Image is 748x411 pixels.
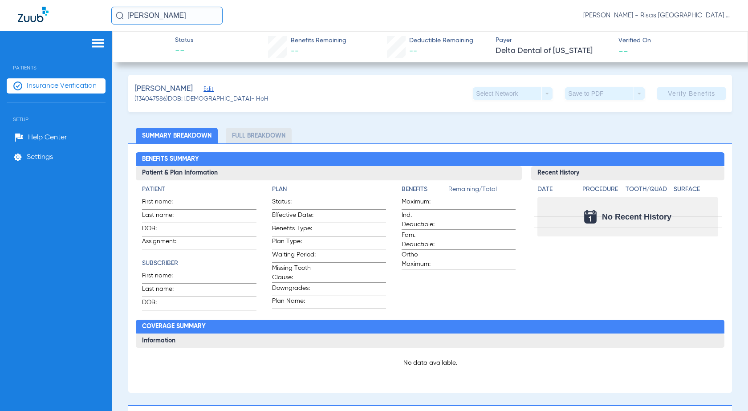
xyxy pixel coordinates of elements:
span: -- [409,47,417,55]
li: Full Breakdown [226,128,292,143]
li: Summary Breakdown [136,128,218,143]
span: Last name: [142,285,186,297]
img: Calendar [584,210,597,224]
img: Zuub Logo [18,7,49,22]
h3: Recent History [531,166,724,180]
span: Last name: [142,211,186,223]
span: Ind. Deductible: [402,211,445,229]
span: Ortho Maximum: [402,250,445,269]
span: DOB: [142,298,186,310]
span: Insurance Verification [27,81,97,90]
span: Downgrades: [272,284,316,296]
span: Plan Type: [272,237,316,249]
span: Benefits Type: [272,224,316,236]
span: First name: [142,271,186,283]
app-breakdown-title: Procedure [582,185,622,197]
span: Setup [7,103,106,122]
span: Status [175,36,193,45]
img: hamburger-icon [91,38,105,49]
span: [PERSON_NAME] [134,83,193,94]
span: Assignment: [142,237,186,249]
span: Missing Tooth Clause: [272,264,316,282]
img: Search Icon [116,12,124,20]
h4: Procedure [582,185,622,194]
span: Edit [203,86,211,94]
h4: Patient [142,185,256,194]
p: No data available. [142,358,718,367]
span: Waiting Period: [272,250,316,262]
span: First name: [142,197,186,209]
h4: Subscriber [142,259,256,268]
span: Delta Dental of [US_STATE] [496,45,611,57]
span: Payer [496,36,611,45]
span: -- [291,47,299,55]
h3: Patient & Plan Information [136,166,522,180]
app-breakdown-title: Surface [674,185,718,197]
h4: Plan [272,185,386,194]
input: Search for patients [111,7,223,24]
app-breakdown-title: Date [537,185,575,197]
h2: Coverage Summary [136,320,724,334]
app-breakdown-title: Tooth/Quad [626,185,670,197]
span: -- [618,46,628,56]
span: Help Center [28,133,67,142]
span: Maximum: [402,197,445,209]
app-breakdown-title: Benefits [402,185,448,197]
span: (134047586) DOB: [DEMOGRAPHIC_DATA] - HoH [134,94,268,104]
span: [PERSON_NAME] - Risas [GEOGRAPHIC_DATA] General [583,11,730,20]
span: Fam. Deductible: [402,231,445,249]
span: Verified On [618,36,734,45]
span: Status: [272,197,316,209]
iframe: Chat Widget [703,368,748,411]
a: Help Center [15,133,67,142]
h2: Benefits Summary [136,152,724,167]
span: Deductible Remaining [409,36,473,45]
h3: Information [136,334,724,348]
span: Patients [7,51,106,71]
span: Remaining/Total [448,185,516,197]
span: Settings [27,153,53,162]
h4: Surface [674,185,718,194]
span: Effective Date: [272,211,316,223]
span: Benefits Remaining [291,36,346,45]
span: -- [175,45,193,58]
h4: Benefits [402,185,448,194]
h4: Date [537,185,575,194]
span: Plan Name: [272,297,316,309]
h4: Tooth/Quad [626,185,670,194]
span: DOB: [142,224,186,236]
span: No Recent History [602,212,671,221]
